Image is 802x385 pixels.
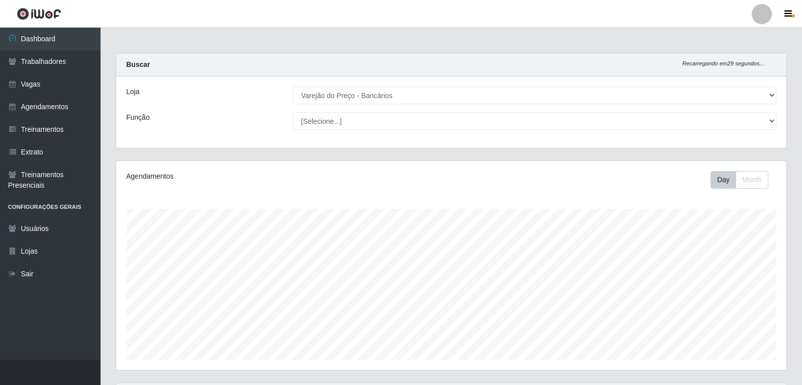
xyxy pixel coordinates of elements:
[126,87,139,97] label: Loja
[710,171,776,189] div: Toolbar with button groups
[126,60,150,68] strong: Buscar
[736,171,768,189] button: Month
[126,171,388,182] div: Agendamentos
[682,60,764,66] i: Recarregando em 29 segundos...
[126,112,150,123] label: Função
[17,8,61,20] img: CoreUI Logo
[710,171,736,189] button: Day
[710,171,768,189] div: First group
